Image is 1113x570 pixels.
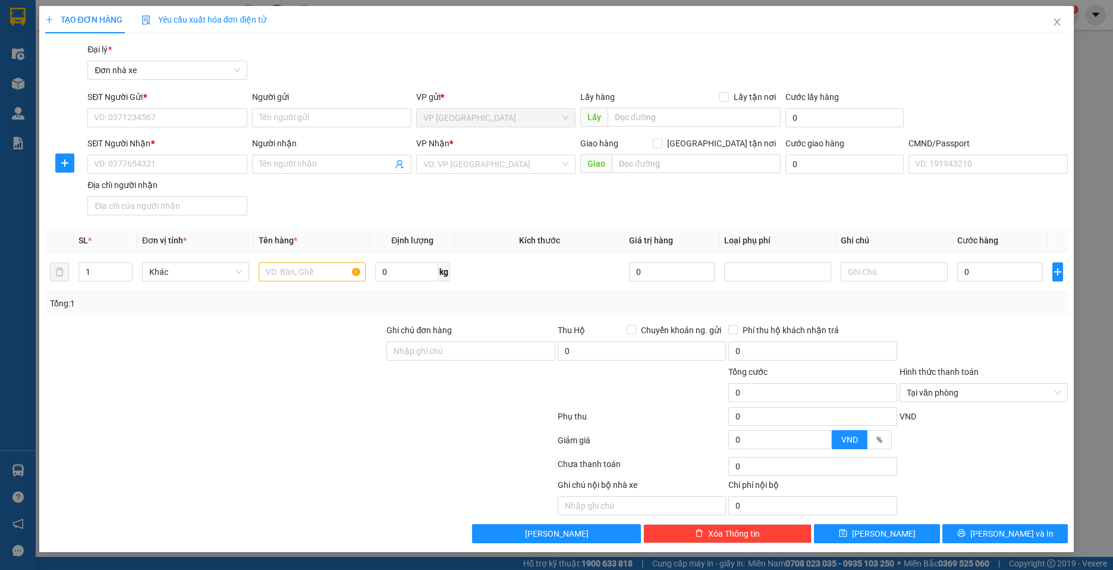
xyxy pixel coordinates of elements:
[558,478,726,496] div: Ghi chú nội bộ nhà xe
[472,524,640,543] button: [PERSON_NAME]
[907,384,1061,402] span: Tại văn phòng
[87,45,111,54] span: Đại lý
[814,524,940,543] button: save[PERSON_NAME]
[900,367,979,377] label: Hình thức thanh toán
[839,529,847,538] span: save
[416,90,576,104] div: VP gửi
[612,154,781,173] input: Dọc đường
[719,229,836,252] th: Loại phụ phí
[391,236,433,245] span: Định lượng
[142,15,267,24] span: Yêu cầu xuất hóa đơn điện tử
[55,154,74,173] button: plus
[836,229,952,252] th: Ghi chú
[957,529,966,538] span: printer
[785,139,844,148] label: Cước giao hàng
[708,527,760,540] span: Xóa Thông tin
[556,410,727,431] div: Phụ thu
[785,108,904,127] input: Cước lấy hàng
[50,262,69,281] button: delete
[942,524,1068,543] button: printer[PERSON_NAME] và In
[738,324,844,337] span: Phí thu hộ khách nhận trả
[525,527,589,540] span: [PERSON_NAME]
[252,137,411,150] div: Người nhận
[438,262,450,281] span: kg
[395,159,404,169] span: user-add
[629,262,715,281] input: 0
[841,435,858,444] span: VND
[1053,267,1063,277] span: plus
[50,297,430,310] div: Tổng: 1
[785,155,904,174] input: Cước giao hàng
[662,137,781,150] span: [GEOGRAPHIC_DATA] tận nơi
[900,412,916,421] span: VND
[729,90,781,104] span: Lấy tận nơi
[1040,6,1074,39] button: Close
[580,154,612,173] span: Giao
[87,90,247,104] div: SĐT Người Gửi
[608,108,781,127] input: Dọc đường
[580,92,615,102] span: Lấy hàng
[876,435,882,444] span: %
[970,527,1054,540] span: [PERSON_NAME] và In
[416,139,449,148] span: VP Nhận
[149,263,242,281] span: Khác
[728,478,897,496] div: Chi phí nội bộ
[852,527,916,540] span: [PERSON_NAME]
[580,139,618,148] span: Giao hàng
[87,196,247,215] input: Địa chỉ của người nhận
[142,236,187,245] span: Đơn vị tính
[695,529,703,538] span: delete
[87,178,247,192] div: Địa chỉ người nhận
[386,342,555,361] input: Ghi chú đơn hàng
[556,458,727,478] div: Chưa thanh toán
[629,236,673,245] span: Giá trị hàng
[957,236,998,245] span: Cước hàng
[841,262,948,281] input: Ghi Chú
[142,15,151,25] img: icon
[558,325,585,335] span: Thu Hộ
[45,15,54,24] span: plus
[1052,17,1062,27] span: close
[386,325,452,335] label: Ghi chú đơn hàng
[423,109,568,127] span: VP Phù Ninh
[87,137,247,150] div: SĐT Người Nhận
[252,90,411,104] div: Người gửi
[728,367,768,377] span: Tổng cước
[785,92,839,102] label: Cước lấy hàng
[558,496,726,515] input: Nhập ghi chú
[519,236,560,245] span: Kích thước
[1052,262,1064,281] button: plus
[580,108,608,127] span: Lấy
[259,262,366,281] input: VD: Bàn, Ghế
[643,524,812,543] button: deleteXóa Thông tin
[95,61,240,79] span: Đơn nhà xe
[556,434,727,455] div: Giảm giá
[45,15,122,24] span: TẠO ĐƠN HÀNG
[259,236,297,245] span: Tên hàng
[908,137,1068,150] div: CMND/Passport
[78,236,88,245] span: SL
[56,158,74,168] span: plus
[636,324,726,337] span: Chuyển khoản ng. gửi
